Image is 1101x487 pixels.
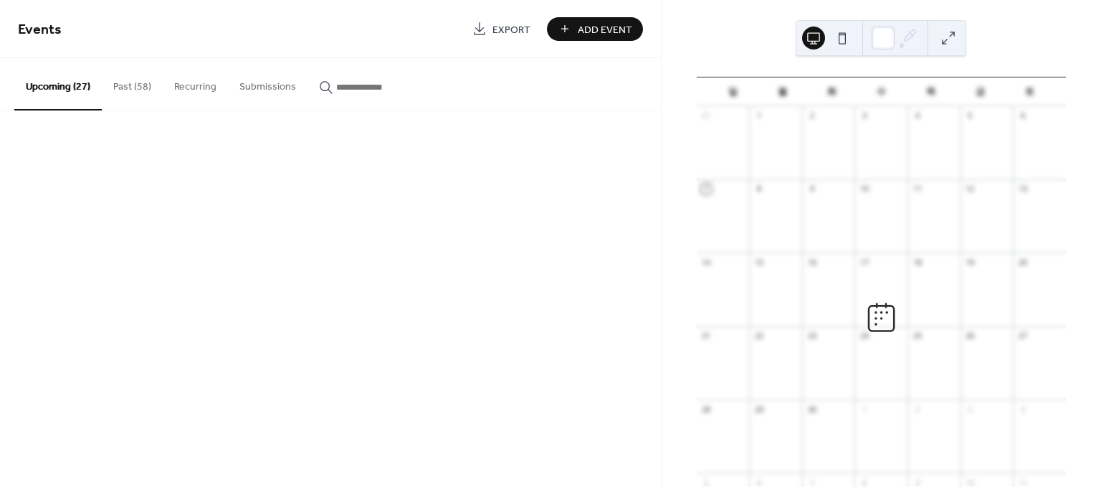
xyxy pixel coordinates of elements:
div: 22 [753,331,764,341]
div: 12 [965,184,976,194]
div: 1 [859,404,869,415]
button: Upcoming (27) [14,58,102,110]
div: 17 [859,257,869,268]
div: 20 [1017,257,1028,268]
div: 3 [965,404,976,415]
div: 25 [912,331,923,341]
span: Export [492,22,530,37]
div: 1 [753,110,764,121]
div: 30 [806,404,817,415]
div: 5 [965,110,976,121]
div: 목 [906,77,955,106]
div: 15 [753,257,764,268]
button: Recurring [163,58,228,109]
div: 13 [1017,184,1028,194]
div: 14 [701,257,712,268]
div: 월 [758,77,807,106]
div: 11 [912,184,923,194]
div: 21 [701,331,712,341]
div: 27 [1017,331,1028,341]
div: 수 [857,77,906,106]
div: 4 [1017,404,1028,415]
div: 16 [806,257,817,268]
div: 23 [806,331,817,341]
div: 29 [753,404,764,415]
div: 26 [965,331,976,341]
div: 7 [701,184,712,194]
button: Add Event [547,17,643,41]
div: 10 [859,184,869,194]
div: 4 [912,110,923,121]
div: 8 [753,184,764,194]
div: 24 [859,331,869,341]
div: 3 [859,110,869,121]
div: 28 [701,404,712,415]
div: 2 [912,404,923,415]
button: Submissions [228,58,308,109]
a: Export [462,17,541,41]
div: 6 [1017,110,1028,121]
span: Events [18,16,62,44]
div: 18 [912,257,923,268]
div: 화 [807,77,857,106]
div: 31 [701,110,712,121]
div: 9 [806,184,817,194]
div: 금 [955,77,1005,106]
div: 일 [708,77,758,106]
div: 토 [1005,77,1054,106]
div: 19 [965,257,976,268]
span: Add Event [578,22,632,37]
div: 2 [806,110,817,121]
button: Past (58) [102,58,163,109]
